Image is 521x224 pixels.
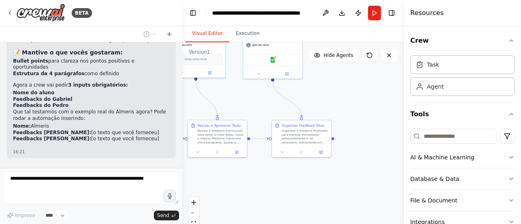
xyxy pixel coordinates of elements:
[13,82,169,89] p: Agora a crew vai pedir
[189,49,210,55] div: Version 1
[410,29,514,52] button: Crew
[13,123,169,130] li: Almeris
[282,123,324,128] div: Organizar Feedback Final
[13,71,84,76] strong: Estrutura de 4 parágrafos
[13,130,169,136] li: [o texto que você forneceu]
[68,82,128,88] strong: 3 inputs obrigatórios:
[313,149,329,155] button: Open in side panel
[187,120,247,158] div: Revisar e Aprimorar TextoRevisar o feedback estruturado para deixa-lo mais fluido, coeso e natura...
[186,25,229,42] button: Visual Editor
[229,149,245,155] button: Open in side panel
[13,96,72,102] strong: Feedbacks do Gabriel
[166,24,226,78] div: gpt-4o-miniDrop tools here
[229,25,266,42] button: Execution
[212,9,304,17] nav: breadcrumb
[410,175,459,183] div: Database & Data
[154,211,179,220] button: Send
[410,103,514,126] button: Tools
[410,147,514,168] button: AI & Machine Learning
[164,190,176,202] button: Click to speak your automation idea
[15,212,35,219] span: Improve
[187,7,199,19] button: Hide left sidebar
[252,43,269,47] span: gpt-4o-mini
[427,61,439,69] div: Task
[13,130,91,135] strong: Feedbacks [PERSON_NAME]:
[13,102,68,108] strong: Feedbacks do Pedro
[410,52,514,102] div: Crew
[410,8,444,18] h4: Resources
[410,190,514,211] button: File & Document
[410,153,474,161] div: AI & Machine Learning
[13,109,169,122] p: Que tal testarmos com o exemplo real do Almeris agora? Pode rodar a automação inserindo:
[291,149,312,155] button: No output available
[13,136,169,142] li: [o texto que você forneceu]
[273,71,300,76] button: Open in side panel
[193,80,220,117] g: Edge from 4016129c-e16c-4796-8369-cec09fe8d822 to 8f4ffa1f-b2b9-466f-8ec6-1d6d50fb6fd0
[13,149,169,155] div: 16:21
[16,4,65,22] img: Logo
[185,57,207,62] span: Drop tools here
[250,136,269,141] g: Edge from 8f4ffa1f-b2b9-466f-8ec6-1d6d50fb6fd0 to b883f12d-17fa-41ec-a54d-70a45a034b4d
[207,149,228,155] button: No output available
[410,196,458,204] div: File & Document
[270,81,304,117] g: Edge from 8a43225e-630a-4de7-a769-b84d18409e9d to b883f12d-17fa-41ec-a54d-70a45a034b4d
[140,29,160,39] button: Switch to previous chat
[157,212,169,219] span: Send
[197,123,241,128] div: Revisar e Aprimorar Texto
[196,70,223,76] button: Open in side panel
[13,123,31,129] strong: Nome:
[3,210,39,221] button: Improve
[13,49,123,56] strong: 📝 Mantive o que vocês gostaram:
[188,208,199,218] button: zoom out
[324,52,353,59] span: Hide Agents
[427,83,444,91] div: Agent
[282,129,328,144] div: Organizar o feedback finalizado para entrega, formatando adequadamente e, se necessario, adiciona...
[197,129,244,144] div: Revisar o feedback estruturado para deixa-lo mais fluido, coeso e natural. Melhorar transicoes en...
[13,71,169,77] li: como definido
[386,7,397,19] button: Hide right sidebar
[72,8,92,18] div: BETA
[188,197,199,208] button: zoom in
[271,120,332,158] div: Organizar Feedback FinalOrganizar o feedback finalizado para entrega, formatando adequadamente e,...
[270,57,276,63] img: Google Sheets
[175,43,192,47] span: gpt-4o-mini
[309,49,358,62] button: Hide Agents
[13,58,169,71] li: para clareza nos pontos positivos e oportunidades
[13,90,55,96] strong: Nome do aluno
[410,168,514,189] button: Database & Data
[13,58,48,64] strong: Bullet points
[166,136,185,141] g: Edge from 3a97dbc7-e5c0-465a-a326-db9c953f8060 to 8f4ffa1f-b2b9-466f-8ec6-1d6d50fb6fd0
[163,29,176,39] button: Start a new chat
[13,136,91,141] strong: Feedbacks [PERSON_NAME]:
[243,24,303,79] div: gpt-4o-miniGoogle Sheets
